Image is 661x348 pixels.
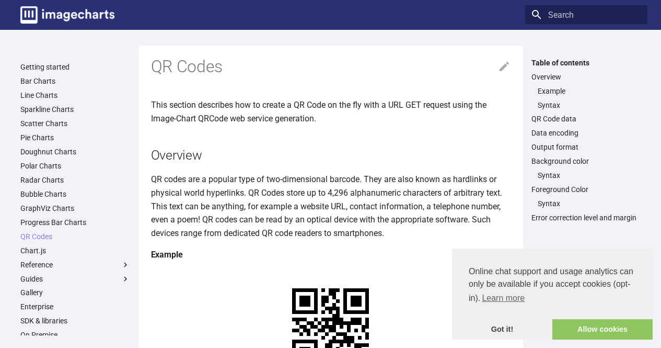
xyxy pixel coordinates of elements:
[552,319,653,340] a: allow cookies
[16,2,119,28] a: Image-Charts documentation
[531,213,641,222] a: Error correction level and margin
[538,100,641,110] a: Syntax
[20,62,130,72] a: Getting started
[525,58,647,223] nav: Table of contents
[531,114,641,124] a: QR Code data
[20,218,130,227] a: Progress Bar Charts
[531,128,641,138] a: Data encoding
[151,56,511,78] h1: QR Codes
[525,5,647,24] input: Search
[20,161,130,171] a: Polar Charts
[20,274,130,284] label: Guides
[525,58,647,68] label: Table of contents
[20,260,130,270] label: Reference
[538,199,641,208] a: Syntax
[20,246,130,255] a: Chart.js
[20,76,130,86] a: Bar Charts
[20,91,130,100] a: Line Charts
[452,319,552,340] a: dismiss cookie message
[151,173,511,240] p: QR codes are a popular type of two-dimensional barcode. They are also known as hardlinks or physi...
[20,133,130,142] a: Pie Charts
[20,302,130,311] a: Enterprise
[531,72,641,82] a: Overview
[531,86,641,110] nav: Overview
[151,248,511,262] h4: Example
[469,265,636,306] span: Online chat support and usage analytics can only be available if you accept cookies (opt-in).
[20,147,130,156] a: Doughnut Charts
[531,199,641,208] nav: Foreground Color
[20,288,130,297] a: Gallery
[20,204,130,213] a: GraphViz Charts
[20,105,130,114] a: Sparkline Charts
[531,171,641,180] nav: Background color
[538,86,641,96] a: Example
[20,175,130,185] a: Radar Charts
[531,142,641,152] a: Output format
[20,119,130,128] a: Scatter Charts
[20,330,130,340] a: On Premise
[538,171,641,180] a: Syntax
[151,98,511,125] p: This section describes how to create a QR Code on the fly with a URL GET request using the Image-...
[20,6,114,24] img: logo
[531,156,641,166] a: Background color
[20,232,130,241] a: QR Codes
[452,249,653,340] div: cookieconsent
[531,185,641,194] a: Foreground Color
[151,146,511,164] h2: Overview
[20,316,130,325] a: SDK & libraries
[480,290,526,306] a: learn more about cookies
[20,189,130,199] a: Bubble Charts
